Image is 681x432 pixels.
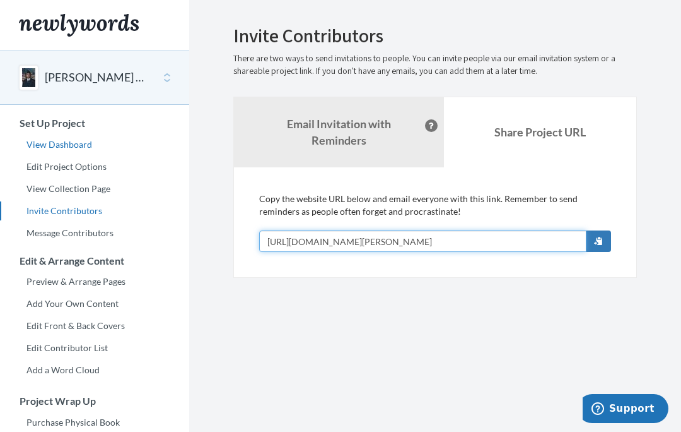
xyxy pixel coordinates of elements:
h3: Edit & Arrange Content [1,255,189,267]
div: Copy the website URL below and email everyone with this link. Remember to send reminders as peopl... [259,193,611,252]
img: Newlywords logo [19,14,139,37]
h3: Set Up Project [1,117,189,129]
iframe: Opens a widget where you can chat to one of our agents [583,394,668,426]
strong: Email Invitation with Reminders [287,117,391,147]
p: There are two ways to send invitations to people. You can invite people via our email invitation ... [233,52,637,78]
h3: Project Wrap Up [1,395,189,407]
b: Share Project URL [494,125,586,139]
h2: Invite Contributors [233,25,637,46]
button: [PERSON_NAME] Retirement [45,69,147,86]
